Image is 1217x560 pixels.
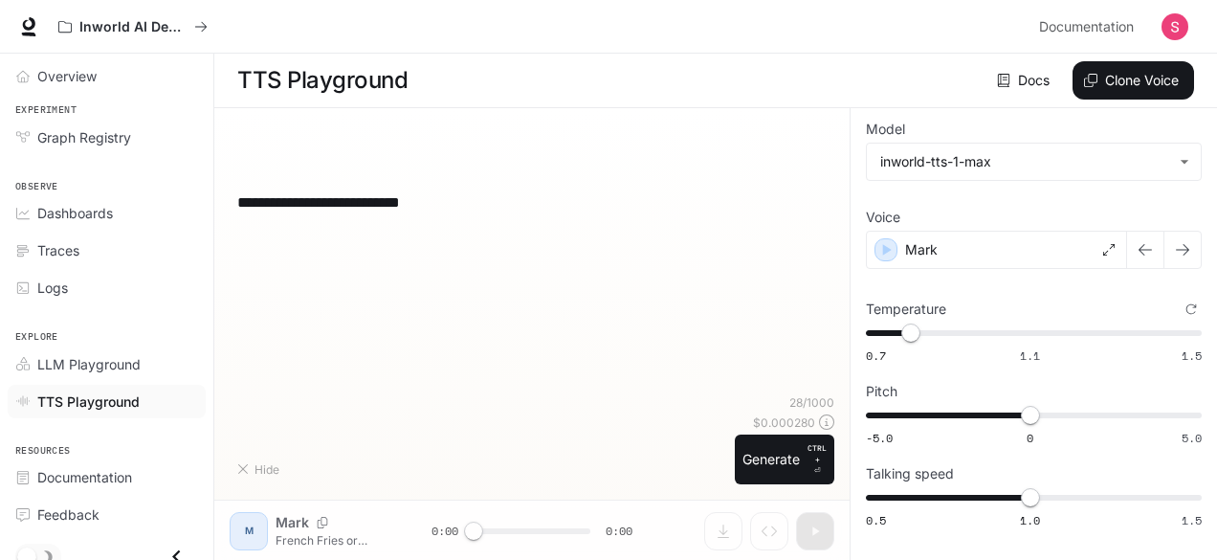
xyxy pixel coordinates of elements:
[237,61,408,100] h1: TTS Playground
[867,144,1201,180] div: inworld-tts-1-max
[8,59,206,93] a: Overview
[8,271,206,304] a: Logs
[866,430,893,446] span: -5.0
[37,392,140,412] span: TTS Playground
[866,385,897,398] p: Pitch
[1182,430,1202,446] span: 5.0
[735,435,834,484] button: GenerateCTRL +⏎
[866,347,886,364] span: 0.7
[37,66,97,86] span: Overview
[8,347,206,381] a: LLM Playground
[50,8,216,46] button: All workspaces
[993,61,1057,100] a: Docs
[8,385,206,418] a: TTS Playground
[866,211,900,224] p: Voice
[230,454,291,484] button: Hide
[1182,512,1202,528] span: 1.5
[37,467,132,487] span: Documentation
[37,127,131,147] span: Graph Registry
[1073,61,1194,100] button: Clone Voice
[37,240,79,260] span: Traces
[8,460,206,494] a: Documentation
[1020,347,1040,364] span: 1.1
[37,354,141,374] span: LLM Playground
[866,467,954,481] p: Talking speed
[1027,430,1033,446] span: 0
[866,302,946,316] p: Temperature
[8,196,206,230] a: Dashboards
[8,234,206,267] a: Traces
[880,152,1170,171] div: inworld-tts-1-max
[1182,347,1202,364] span: 1.5
[8,498,206,531] a: Feedback
[1020,512,1040,528] span: 1.0
[1039,15,1134,39] span: Documentation
[1031,8,1148,46] a: Documentation
[1162,13,1188,40] img: User avatar
[1181,299,1202,320] button: Reset to default
[866,512,886,528] span: 0.5
[79,19,187,35] p: Inworld AI Demos
[808,442,827,477] p: ⏎
[1156,8,1194,46] button: User avatar
[866,123,905,136] p: Model
[37,278,68,298] span: Logs
[808,442,827,465] p: CTRL +
[37,203,113,223] span: Dashboards
[8,121,206,154] a: Graph Registry
[37,504,100,525] span: Feedback
[905,240,938,259] p: Mark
